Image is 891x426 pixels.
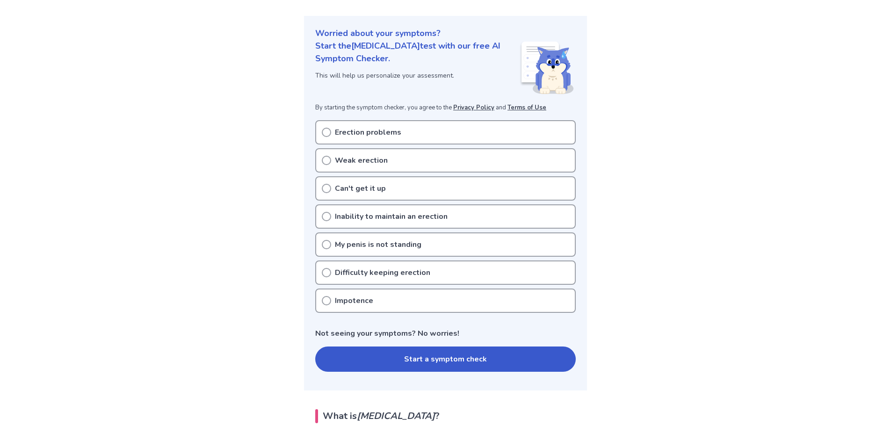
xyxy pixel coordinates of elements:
[453,103,494,112] a: Privacy Policy
[315,27,576,40] p: Worried about your symptoms?
[315,40,520,65] p: Start the [MEDICAL_DATA] test with our free AI Symptom Checker.
[335,295,373,306] p: Impotence
[507,103,546,112] a: Terms of Use
[335,127,401,138] p: Erection problems
[315,328,576,339] p: Not seeing your symptoms? No worries!
[335,239,421,250] p: My penis is not standing
[335,183,386,194] p: Can't get it up
[315,103,576,113] p: By starting the symptom checker, you agree to the and
[335,155,388,166] p: Weak erection
[335,267,430,278] p: Difficulty keeping erection
[315,347,576,372] button: Start a symptom check
[315,409,576,423] h2: What is ?
[315,71,520,80] p: This will help us personalize your assessment.
[520,42,574,94] img: Shiba
[335,211,448,222] p: Inability to maintain an erection
[357,410,435,422] em: [MEDICAL_DATA]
